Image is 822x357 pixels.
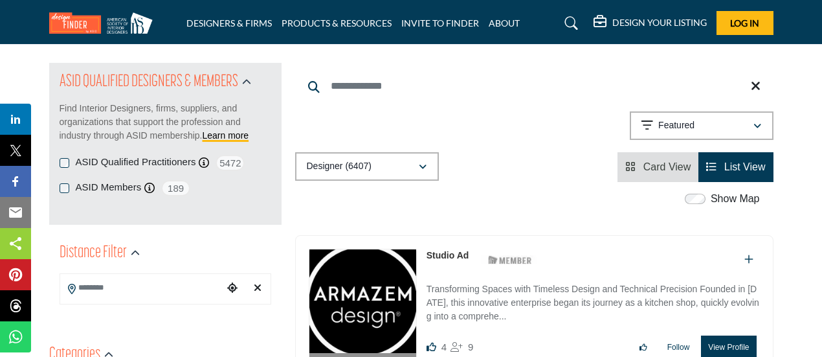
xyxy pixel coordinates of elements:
a: DESIGNERS & FIRMS [186,17,272,29]
p: Studio Ad [427,249,469,262]
div: Clear search location [248,275,267,303]
a: View Card [625,161,691,172]
h2: ASID QUALIFIED DESIGNERS & MEMBERS [60,71,238,94]
p: Featured [658,119,694,132]
span: Log In [730,17,759,29]
span: 9 [468,341,473,352]
a: Learn more [203,130,249,141]
h5: DESIGN YOUR LISTING [612,17,707,29]
a: Studio Ad [427,250,469,260]
div: Followers [450,340,473,355]
p: Transforming Spaces with Timeless Design and Technical Precision Founded in [DATE], this innovati... [427,282,760,326]
button: Log In [716,11,773,35]
img: Studio Ad [309,249,416,353]
img: Site Logo [49,12,159,34]
a: View List [706,161,765,172]
p: Find Interior Designers, firms, suppliers, and organizations that support the profession and indu... [60,102,271,143]
h2: Distance Filter [60,242,127,265]
input: Search Location [60,275,223,301]
span: Card View [643,161,691,172]
img: ASID Members Badge Icon [481,252,539,268]
button: Featured [630,111,773,140]
li: List View [698,152,773,182]
span: 4 [441,341,447,352]
li: Card View [617,152,698,182]
a: Transforming Spaces with Timeless Design and Technical Precision Founded in [DATE], this innovati... [427,275,760,326]
label: ASID Qualified Practitioners [76,155,196,170]
a: INVITE TO FINDER [401,17,479,29]
a: PRODUCTS & RESOURCES [282,17,392,29]
div: Choose your current location [223,275,241,303]
span: 5472 [216,155,245,171]
input: ASID Qualified Practitioners checkbox [60,158,69,168]
span: List View [724,161,766,172]
input: Search Keyword [295,71,773,102]
a: Search [552,13,586,34]
input: ASID Members checkbox [60,183,69,193]
a: ABOUT [489,17,520,29]
a: Add To List [744,254,753,265]
label: ASID Members [76,180,142,195]
label: Show Map [711,191,760,207]
button: Designer (6407) [295,152,439,181]
div: DESIGN YOUR LISTING [594,16,707,31]
span: 189 [161,180,190,196]
p: Designer (6407) [307,160,372,173]
i: Likes [427,342,436,352]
